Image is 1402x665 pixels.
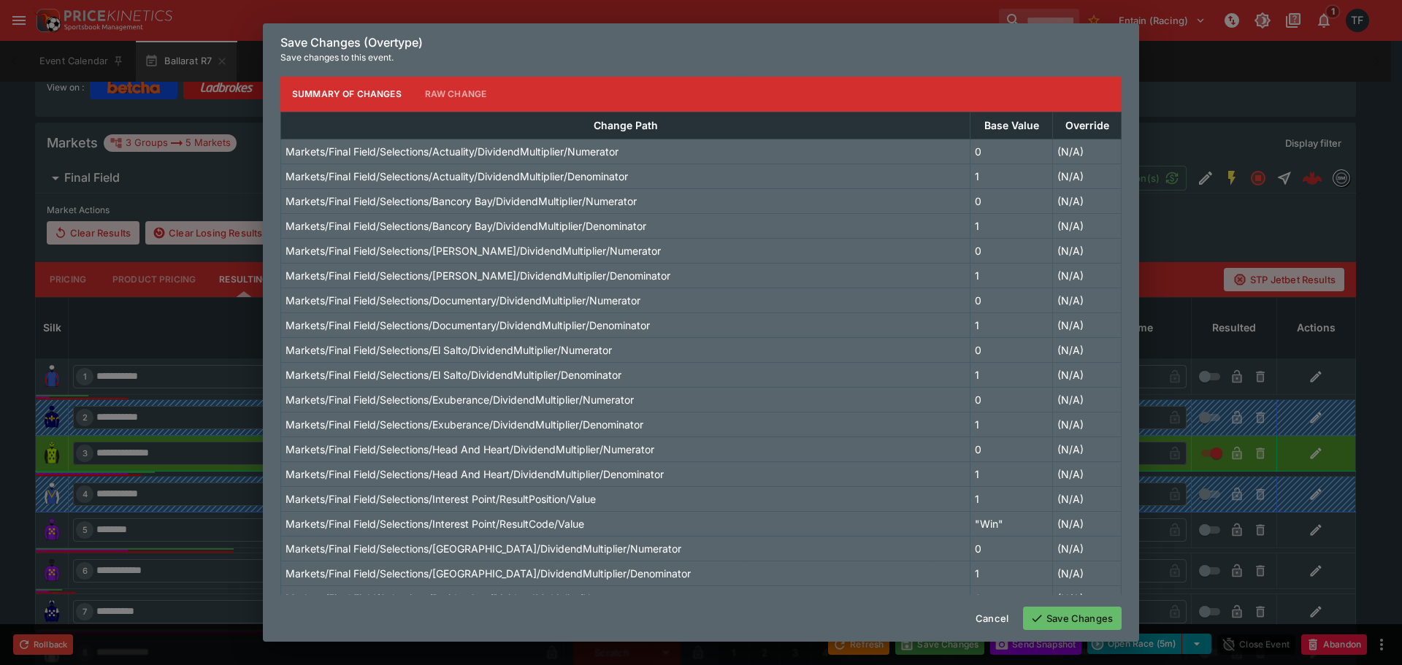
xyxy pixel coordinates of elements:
h6: Save Changes (Overtype) [280,35,1122,50]
td: (N/A) [1053,362,1122,387]
td: (N/A) [1053,437,1122,461]
p: Markets/Final Field/Selections/Documentary/DividendMultiplier/Denominator [286,318,650,333]
td: "Win" [970,511,1053,536]
td: 0 [970,139,1053,164]
th: Change Path [281,112,970,139]
td: (N/A) [1053,337,1122,362]
td: (N/A) [1053,536,1122,561]
p: Markets/Final Field/Selections/Bancory Bay/DividendMultiplier/Numerator [286,193,637,209]
td: 0 [970,437,1053,461]
td: 1 [970,213,1053,238]
p: Markets/Final Field/Selections/El Salto/DividendMultiplier/Numerator [286,342,612,358]
td: 0 [970,238,1053,263]
p: Markets/Final Field/Selections/Actuality/DividendMultiplier/Denominator [286,169,628,184]
td: (N/A) [1053,387,1122,412]
td: 0 [970,188,1053,213]
td: (N/A) [1053,263,1122,288]
button: Save Changes [1023,607,1122,630]
button: Cancel [967,607,1017,630]
td: 0 [970,288,1053,312]
td: (N/A) [1053,164,1122,188]
td: 1 [970,263,1053,288]
td: 0 [970,585,1053,610]
td: 1 [970,412,1053,437]
td: (N/A) [1053,486,1122,511]
td: (N/A) [1053,213,1122,238]
p: Markets/Final Field/Selections/Bancory Bay/DividendMultiplier/Denominator [286,218,646,234]
p: Markets/Final Field/Selections/[PERSON_NAME]/DividendMultiplier/Numerator [286,243,661,258]
p: Markets/Final Field/Selections/Exuberance/DividendMultiplier/Numerator [286,392,634,407]
p: Markets/Final Field/Selections/Peridot Star/DividendMultiplier/Numerator [286,591,634,606]
p: Markets/Final Field/Selections/Exuberance/DividendMultiplier/Denominator [286,417,643,432]
td: (N/A) [1053,585,1122,610]
td: (N/A) [1053,288,1122,312]
p: Markets/Final Field/Selections/Actuality/DividendMultiplier/Numerator [286,144,618,159]
th: Base Value [970,112,1053,139]
td: (N/A) [1053,561,1122,585]
td: (N/A) [1053,312,1122,337]
p: Markets/Final Field/Selections/Documentary/DividendMultiplier/Numerator [286,293,640,308]
td: 1 [970,486,1053,511]
td: 1 [970,362,1053,387]
p: Save changes to this event. [280,50,1122,65]
td: (N/A) [1053,461,1122,486]
button: Raw Change [413,77,499,112]
p: Markets/Final Field/Selections/Head And Heart/DividendMultiplier/Denominator [286,466,664,482]
p: Markets/Final Field/Selections/[GEOGRAPHIC_DATA]/DividendMultiplier/Denominator [286,566,691,581]
td: 0 [970,387,1053,412]
p: Markets/Final Field/Selections/El Salto/DividendMultiplier/Denominator [286,367,621,383]
p: Markets/Final Field/Selections/[PERSON_NAME]/DividendMultiplier/Denominator [286,268,670,283]
td: (N/A) [1053,511,1122,536]
p: Markets/Final Field/Selections/Head And Heart/DividendMultiplier/Numerator [286,442,654,457]
td: 0 [970,337,1053,362]
button: Summary of Changes [280,77,413,112]
td: 1 [970,312,1053,337]
td: 1 [970,561,1053,585]
td: 0 [970,536,1053,561]
td: 1 [970,461,1053,486]
td: (N/A) [1053,238,1122,263]
td: 1 [970,164,1053,188]
td: (N/A) [1053,139,1122,164]
p: Markets/Final Field/Selections/Interest Point/ResultCode/Value [286,516,584,531]
th: Override [1053,112,1122,139]
td: (N/A) [1053,412,1122,437]
p: Markets/Final Field/Selections/Interest Point/ResultPosition/Value [286,491,596,507]
td: (N/A) [1053,188,1122,213]
p: Markets/Final Field/Selections/[GEOGRAPHIC_DATA]/DividendMultiplier/Numerator [286,541,681,556]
